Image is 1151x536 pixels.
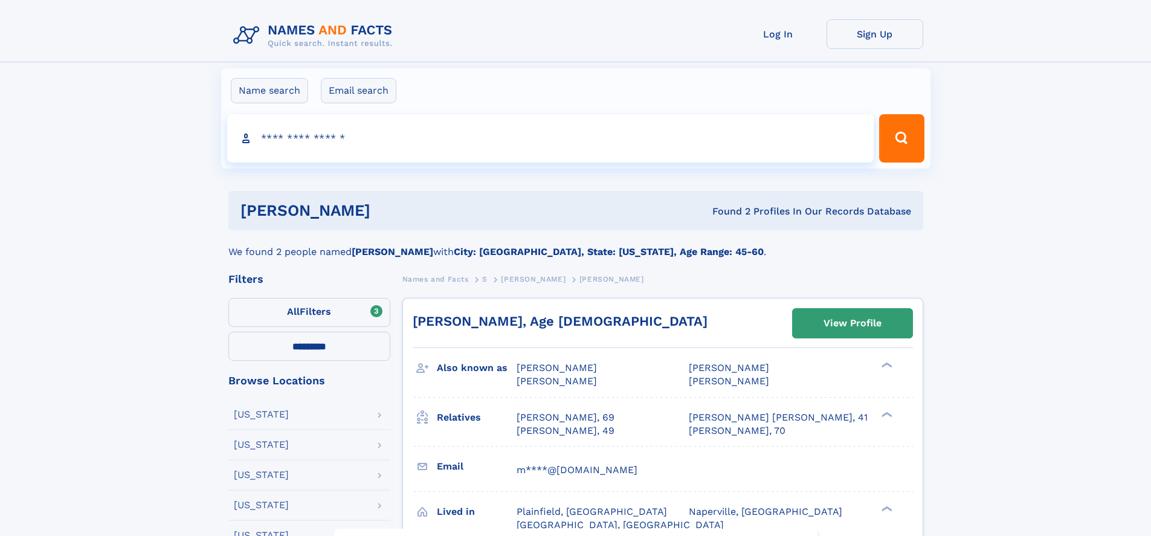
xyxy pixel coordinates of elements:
[689,411,868,424] a: [PERSON_NAME] [PERSON_NAME], 41
[689,375,769,387] span: [PERSON_NAME]
[228,274,390,285] div: Filters
[402,271,469,286] a: Names and Facts
[517,411,614,424] a: [PERSON_NAME], 69
[879,505,893,512] div: ❯
[517,519,724,531] span: [GEOGRAPHIC_DATA], [GEOGRAPHIC_DATA]
[437,407,517,428] h3: Relatives
[234,410,289,419] div: [US_STATE]
[287,306,300,317] span: All
[228,298,390,327] label: Filters
[231,78,308,103] label: Name search
[482,275,488,283] span: S
[824,309,882,337] div: View Profile
[501,275,566,283] span: [PERSON_NAME]
[437,358,517,378] h3: Also known as
[352,246,433,257] b: [PERSON_NAME]
[517,424,614,438] a: [PERSON_NAME], 49
[321,78,396,103] label: Email search
[689,506,842,517] span: Naperville, [GEOGRAPHIC_DATA]
[454,246,764,257] b: City: [GEOGRAPHIC_DATA], State: [US_STATE], Age Range: 45-60
[879,361,893,369] div: ❯
[517,362,597,373] span: [PERSON_NAME]
[240,203,541,218] h1: [PERSON_NAME]
[689,362,769,373] span: [PERSON_NAME]
[827,19,923,49] a: Sign Up
[234,500,289,510] div: [US_STATE]
[482,271,488,286] a: S
[228,230,923,259] div: We found 2 people named with .
[413,314,708,329] a: [PERSON_NAME], Age [DEMOGRAPHIC_DATA]
[689,424,785,438] a: [PERSON_NAME], 70
[879,410,893,418] div: ❯
[228,375,390,386] div: Browse Locations
[541,205,911,218] div: Found 2 Profiles In Our Records Database
[228,19,402,52] img: Logo Names and Facts
[234,470,289,480] div: [US_STATE]
[579,275,644,283] span: [PERSON_NAME]
[517,506,667,517] span: Plainfield, [GEOGRAPHIC_DATA]
[517,375,597,387] span: [PERSON_NAME]
[234,440,289,450] div: [US_STATE]
[437,502,517,522] h3: Lived in
[437,456,517,477] h3: Email
[879,114,924,163] button: Search Button
[227,114,874,163] input: search input
[501,271,566,286] a: [PERSON_NAME]
[793,309,912,338] a: View Profile
[730,19,827,49] a: Log In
